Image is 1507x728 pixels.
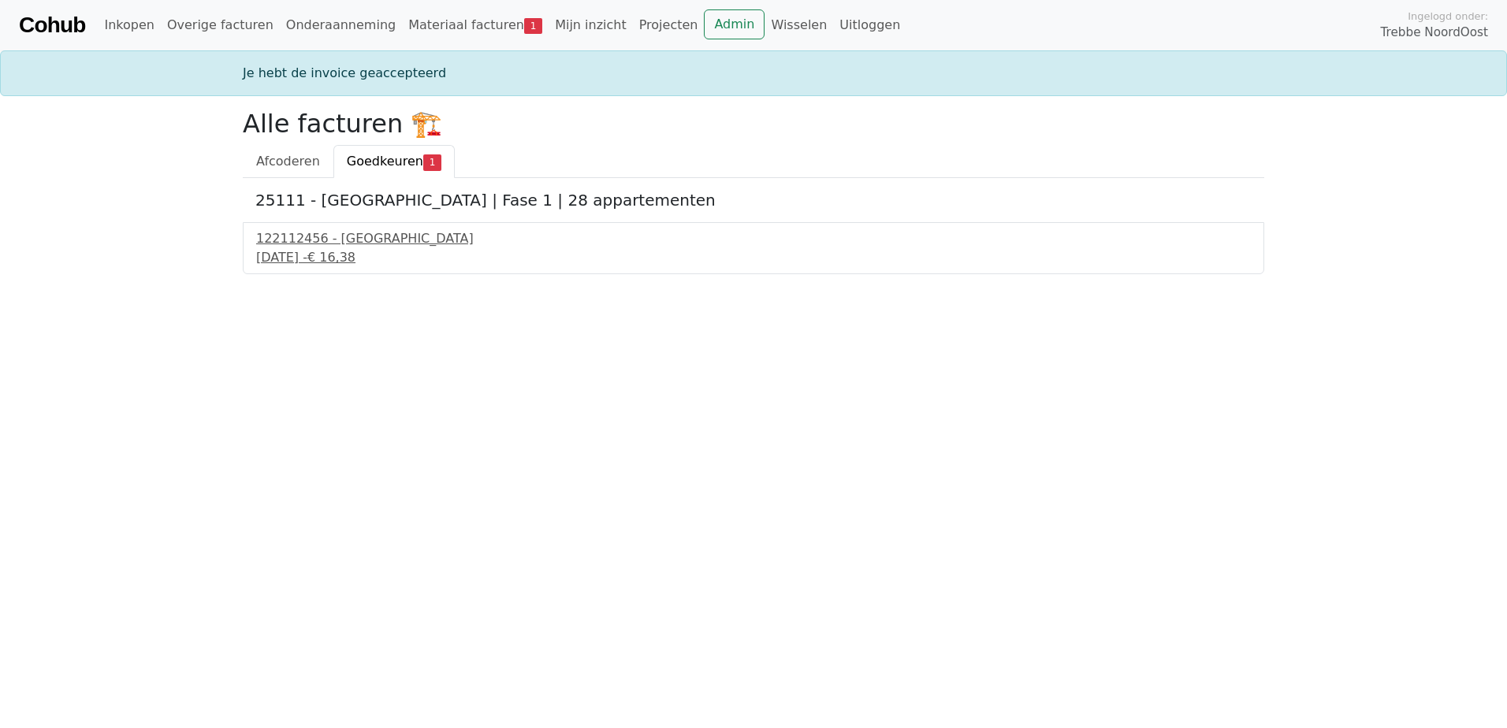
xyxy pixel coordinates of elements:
[633,9,705,41] a: Projecten
[256,229,1251,248] div: 122112456 - [GEOGRAPHIC_DATA]
[19,6,85,44] a: Cohub
[833,9,906,41] a: Uitloggen
[98,9,160,41] a: Inkopen
[1381,24,1488,42] span: Trebbe NoordOost
[255,191,1252,210] h5: 25111 - [GEOGRAPHIC_DATA] | Fase 1 | 28 appartementen
[704,9,765,39] a: Admin
[256,248,1251,267] div: [DATE] -
[549,9,633,41] a: Mijn inzicht
[307,250,355,265] span: € 16,38
[243,145,333,178] a: Afcoderen
[233,64,1274,83] div: Je hebt de invoice geaccepteerd
[1408,9,1488,24] span: Ingelogd onder:
[256,229,1251,267] a: 122112456 - [GEOGRAPHIC_DATA][DATE] -€ 16,38
[333,145,455,178] a: Goedkeuren1
[402,9,549,41] a: Materiaal facturen1
[347,154,423,169] span: Goedkeuren
[161,9,280,41] a: Overige facturen
[256,154,320,169] span: Afcoderen
[243,109,1264,139] h2: Alle facturen 🏗️
[765,9,833,41] a: Wisselen
[280,9,402,41] a: Onderaanneming
[423,154,441,170] span: 1
[524,18,542,34] span: 1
